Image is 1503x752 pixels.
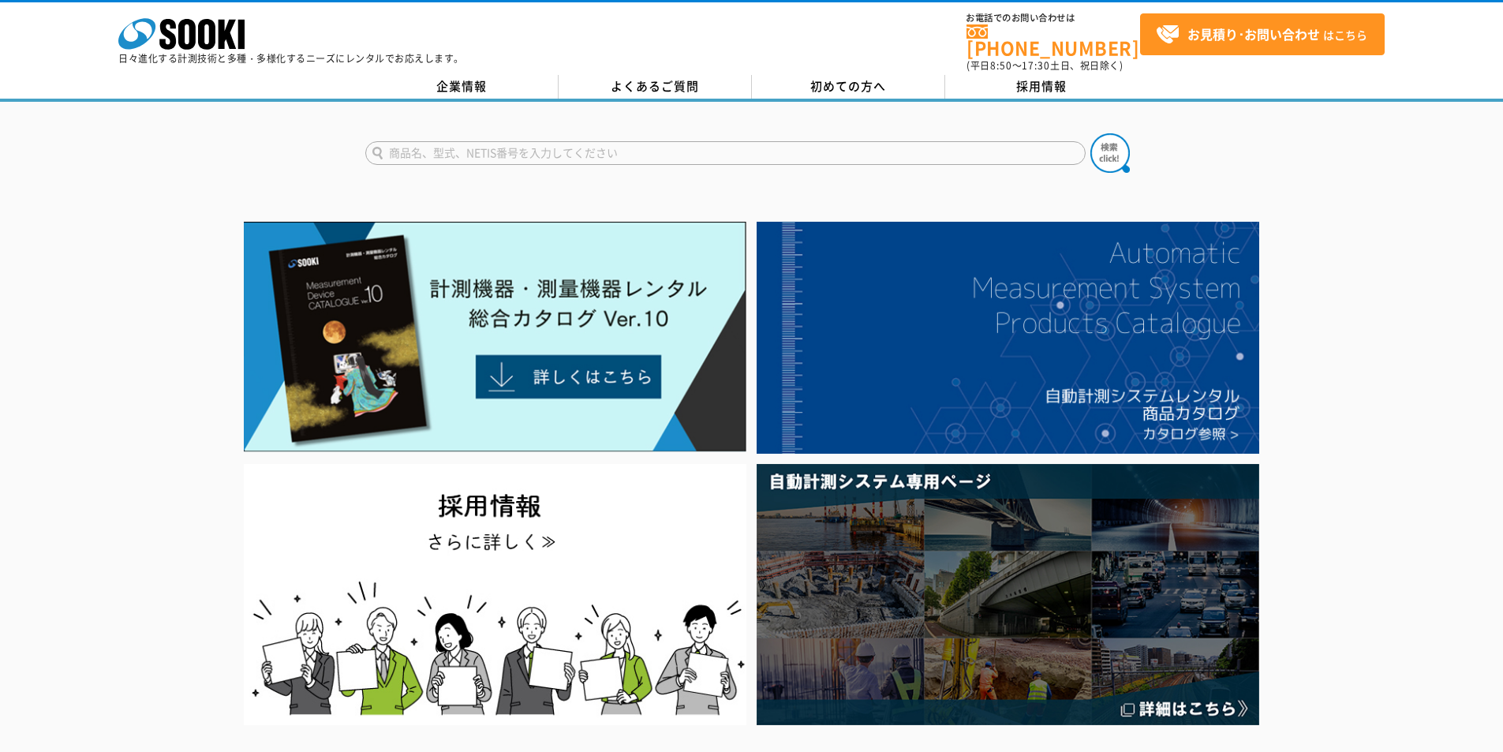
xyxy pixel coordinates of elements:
[244,222,746,452] img: Catalog Ver10
[966,24,1140,57] a: [PHONE_NUMBER]
[966,58,1123,73] span: (平日 ～ 土日、祝日除く)
[757,464,1259,725] img: 自動計測システム専用ページ
[365,75,559,99] a: 企業情報
[1187,24,1320,43] strong: お見積り･お問い合わせ
[810,77,886,95] span: 初めての方へ
[559,75,752,99] a: よくあるご質問
[244,464,746,725] img: SOOKI recruit
[1140,13,1385,55] a: お見積り･お問い合わせはこちら
[945,75,1138,99] a: 採用情報
[757,222,1259,454] img: 自動計測システムカタログ
[966,13,1140,23] span: お電話でのお問い合わせは
[365,141,1086,165] input: 商品名、型式、NETIS番号を入力してください
[1090,133,1130,173] img: btn_search.png
[1156,23,1367,47] span: はこちら
[1022,58,1050,73] span: 17:30
[752,75,945,99] a: 初めての方へ
[118,54,464,63] p: 日々進化する計測技術と多種・多様化するニーズにレンタルでお応えします。
[990,58,1012,73] span: 8:50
